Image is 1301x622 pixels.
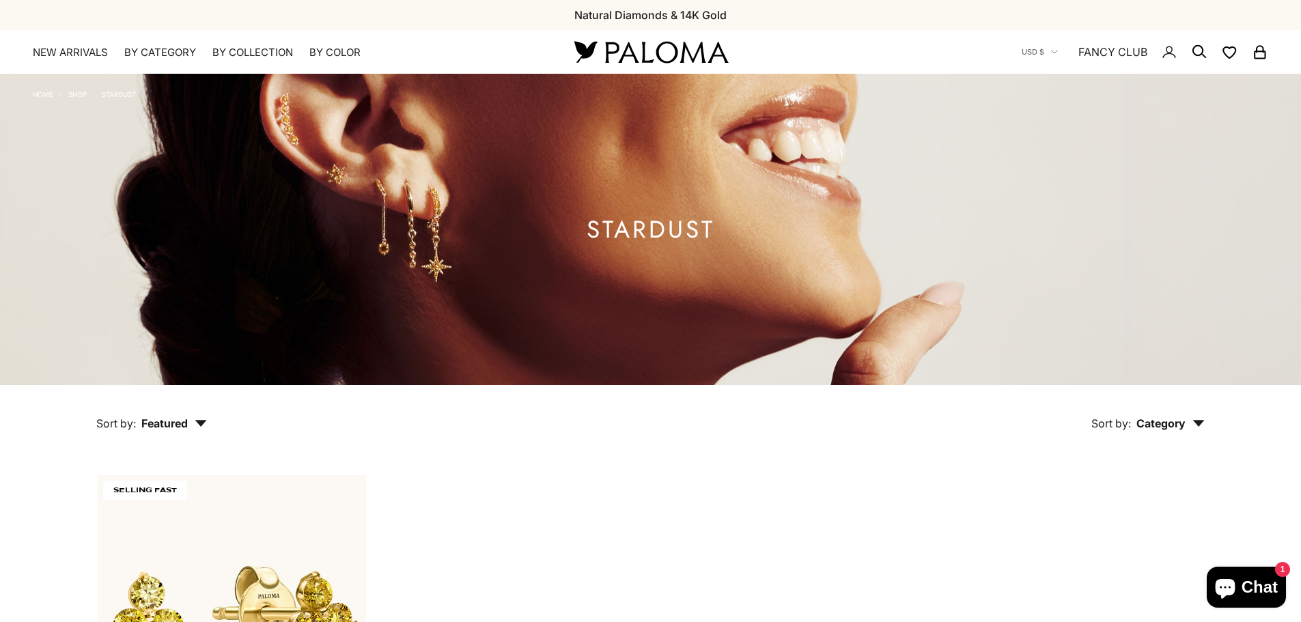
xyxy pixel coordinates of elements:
span: USD $ [1022,46,1044,58]
span: Featured [141,416,207,430]
inbox-online-store-chat: Shopify online store chat [1203,567,1290,611]
span: Sort by: [96,416,136,430]
span: Category [1136,416,1205,430]
button: Sort by: Featured [65,385,238,442]
summary: By Collection [212,46,293,59]
summary: By Color [309,46,361,59]
a: NEW ARRIVALS [33,46,108,59]
button: Sort by: Category [1060,385,1236,442]
span: SELLING FAST [103,481,187,500]
a: Stardust [102,90,136,98]
span: Sort by: [1091,416,1131,430]
a: Home [33,90,53,98]
a: Shop [68,90,87,98]
button: USD $ [1022,46,1058,58]
summary: By Category [124,46,196,59]
nav: Breadcrumb [33,87,136,98]
p: Natural Diamonds & 14K Gold [574,6,727,24]
a: FANCY CLUB [1078,43,1147,61]
h1: Stardust [587,221,715,238]
nav: Secondary navigation [1022,30,1268,74]
nav: Primary navigation [33,46,542,59]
